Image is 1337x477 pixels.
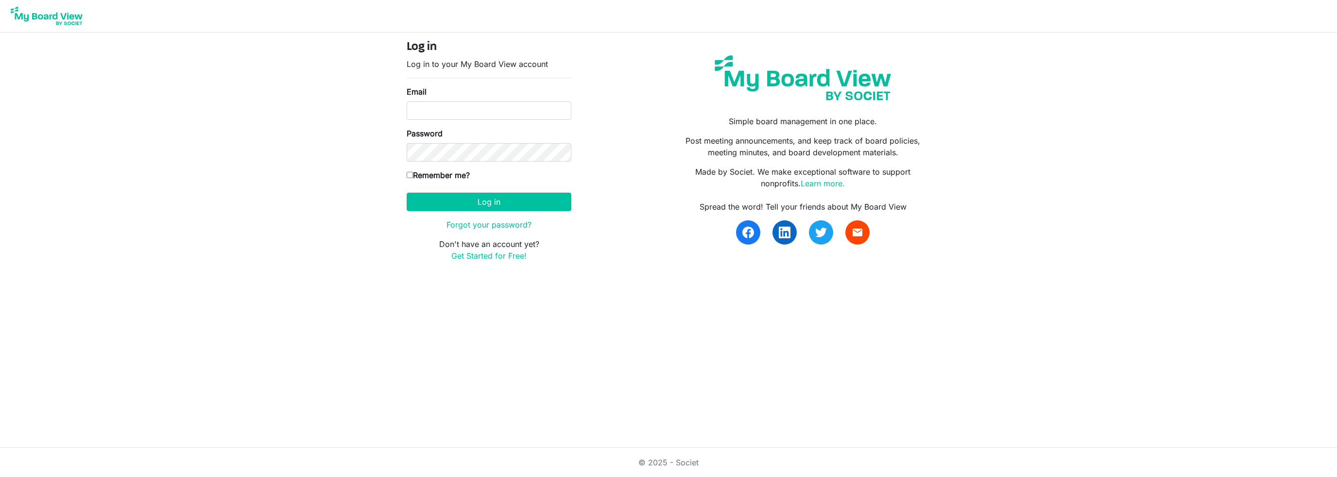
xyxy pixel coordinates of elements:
p: Simple board management in one place. [676,115,930,127]
label: Email [407,86,427,98]
a: © 2025 - Societ [638,458,699,467]
img: linkedin.svg [779,227,790,238]
p: Post meeting announcements, and keep track of board policies, meeting minutes, and board developm... [676,135,930,158]
p: Log in to your My Board View account [407,58,571,70]
label: Password [407,128,443,139]
a: Get Started for Free! [451,251,527,261]
img: My Board View Logo [8,4,86,28]
label: Remember me? [407,169,470,181]
img: my-board-view-societ.svg [707,48,898,108]
a: Forgot your password? [446,220,531,230]
img: twitter.svg [815,227,827,238]
h4: Log in [407,40,571,54]
input: Remember me? [407,172,413,178]
a: Learn more. [801,179,845,188]
button: Log in [407,193,571,211]
span: email [852,227,863,238]
p: Don't have an account yet? [407,238,571,262]
img: facebook.svg [742,227,754,238]
p: Made by Societ. We make exceptional software to support nonprofits. [676,166,930,189]
div: Spread the word! Tell your friends about My Board View [676,201,930,213]
a: email [845,220,870,245]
